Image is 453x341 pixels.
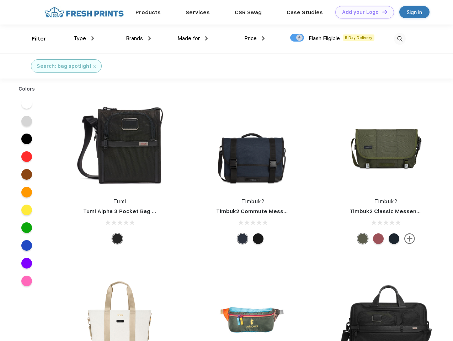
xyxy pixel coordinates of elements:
img: DT [382,10,387,14]
img: func=resize&h=266 [339,96,433,191]
div: Add your Logo [342,9,379,15]
img: more.svg [404,233,415,244]
span: Price [244,35,257,42]
img: filter_cancel.svg [94,65,96,68]
span: Flash Eligible [309,35,340,42]
a: Timbuk2 [374,199,398,204]
div: Search: bag spotlight [37,63,91,70]
span: 5 Day Delivery [343,34,374,41]
img: dropdown.png [262,36,265,40]
span: Brands [126,35,143,42]
div: Sign in [407,8,422,16]
img: dropdown.png [148,36,151,40]
div: Eco Monsoon [389,233,399,244]
a: Sign in [399,6,430,18]
img: dropdown.png [91,36,94,40]
div: Filter [32,35,46,43]
div: Eco Collegiate Red [373,233,384,244]
img: func=resize&h=266 [206,96,300,191]
a: Timbuk2 [241,199,265,204]
a: Timbuk2 Classic Messenger Bag [350,208,438,215]
a: Tumi Alpha 3 Pocket Bag Small [83,208,166,215]
span: Type [74,35,86,42]
div: Eco Black [253,233,263,244]
a: Tumi [113,199,127,204]
img: fo%20logo%202.webp [42,6,126,18]
div: Eco Nautical [237,233,248,244]
div: Eco Army [357,233,368,244]
img: func=resize&h=266 [73,96,167,191]
img: desktop_search.svg [394,33,406,45]
a: Timbuk2 Commute Messenger Bag [216,208,311,215]
img: dropdown.png [205,36,208,40]
a: Products [135,9,161,16]
div: Black [112,233,123,244]
span: Made for [177,35,200,42]
div: Colors [13,85,41,93]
